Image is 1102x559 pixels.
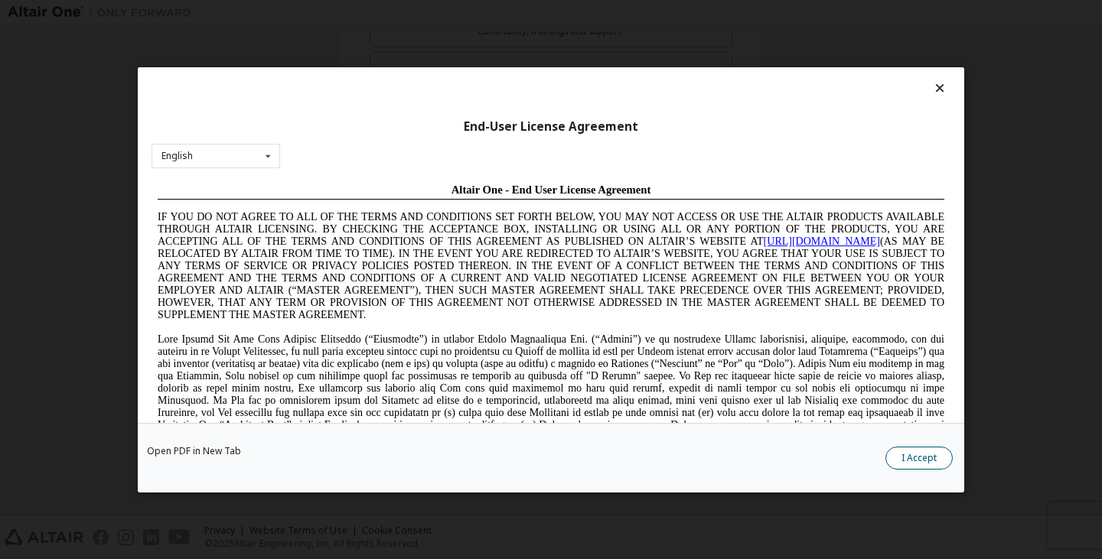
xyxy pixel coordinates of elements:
[6,34,793,143] span: IF YOU DO NOT AGREE TO ALL OF THE TERMS AND CONDITIONS SET FORTH BELOW, YOU MAY NOT ACCESS OR USE...
[6,156,793,265] span: Lore Ipsumd Sit Ame Cons Adipisc Elitseddo (“Eiusmodte”) in utlabor Etdolo Magnaaliqua Eni. (“Adm...
[152,119,950,134] div: End-User License Agreement
[885,446,953,469] button: I Accept
[147,446,241,455] a: Open PDF in New Tab
[612,58,729,70] a: [URL][DOMAIN_NAME]
[161,151,193,161] div: English
[300,6,500,18] span: Altair One - End User License Agreement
